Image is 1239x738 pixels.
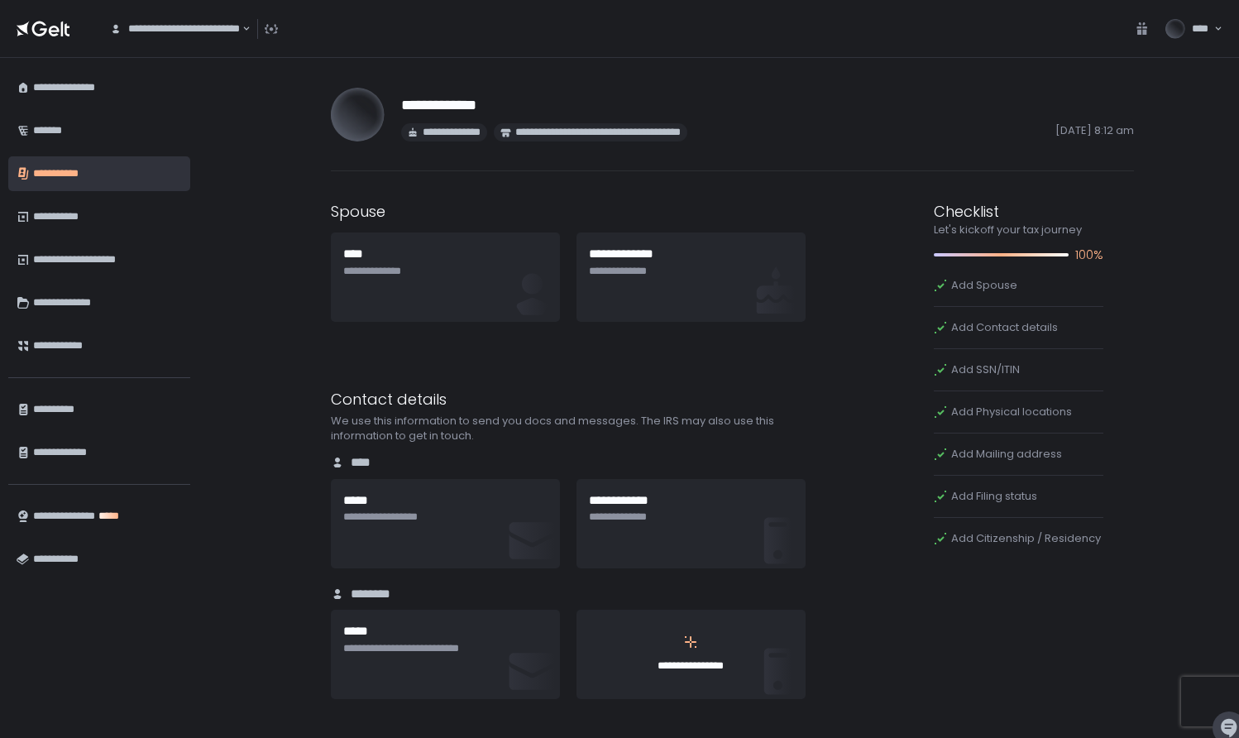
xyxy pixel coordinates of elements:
[1075,246,1103,265] span: 100%
[694,123,1134,141] span: [DATE] 8:12 am
[99,12,251,46] div: Search for option
[331,414,806,443] div: We use this information to send you docs and messages. The IRS may also use this information to g...
[331,388,806,410] div: Contact details
[331,200,806,223] div: Spouse
[934,223,1103,237] div: Let's kickoff your tax journey
[951,278,1017,293] span: Add Spouse
[951,320,1058,335] span: Add Contact details
[934,200,1103,223] div: Checklist
[951,447,1062,462] span: Add Mailing address
[240,21,241,37] input: Search for option
[951,489,1037,504] span: Add Filing status
[951,405,1072,419] span: Add Physical locations
[951,362,1020,377] span: Add SSN/ITIN
[951,531,1101,546] span: Add Citizenship / Residency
